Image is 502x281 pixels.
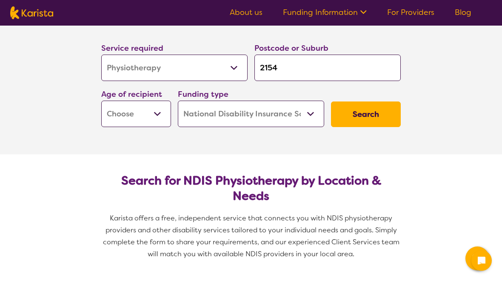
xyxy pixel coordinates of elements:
a: Blog [455,7,471,17]
h2: Search for NDIS Physiotherapy by Location & Needs [108,173,394,204]
a: Funding Information [283,7,367,17]
label: Service required [101,43,163,53]
a: For Providers [387,7,434,17]
input: Type [254,55,401,81]
label: Funding type [178,89,228,99]
button: Search [331,101,401,127]
label: Postcode or Suburb [254,43,328,53]
p: Karista offers a free, independent service that connects you with NDIS physiotherapy providers an... [98,212,404,260]
button: Channel Menu [465,246,489,270]
label: Age of recipient [101,89,162,99]
a: About us [230,7,262,17]
img: Karista logo [10,6,53,19]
